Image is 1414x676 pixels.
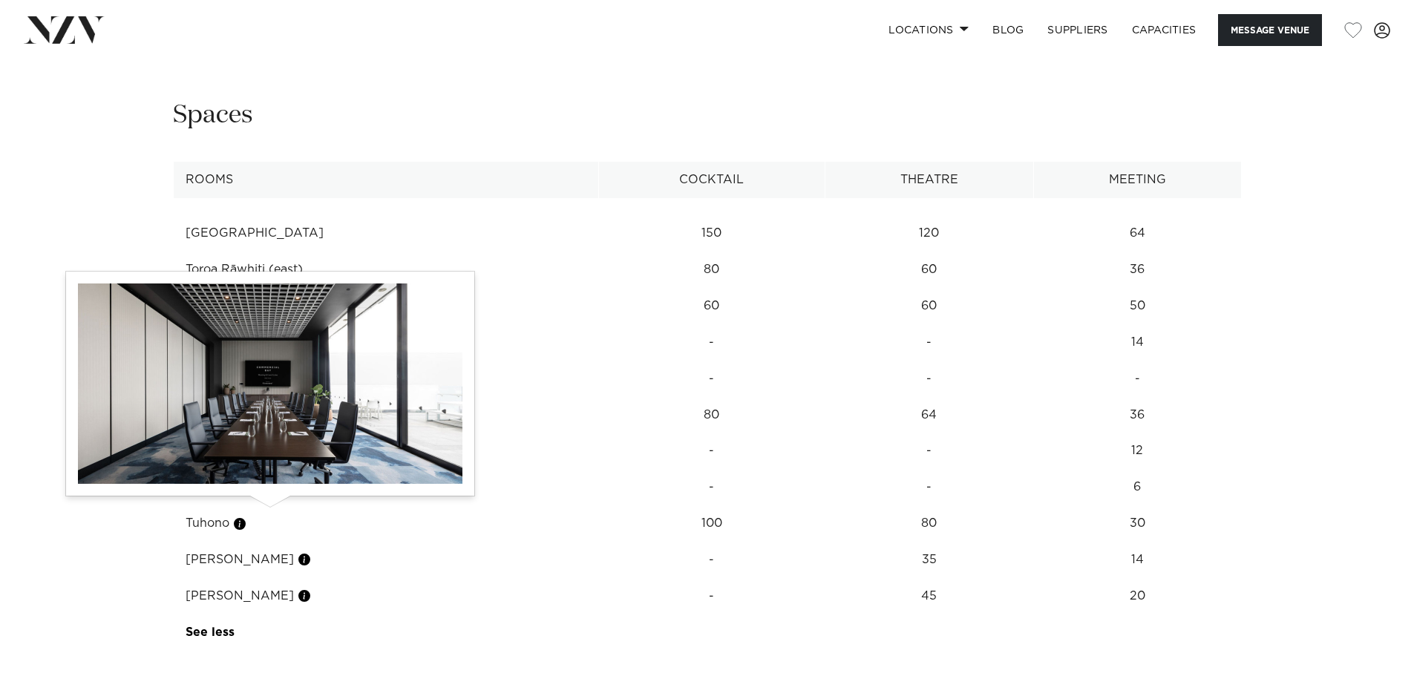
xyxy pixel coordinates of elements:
td: 36 [1034,252,1241,288]
a: BLOG [981,14,1035,46]
td: - [599,578,825,614]
td: - [825,361,1034,397]
td: Tuhono [173,505,599,542]
td: Toroa Rāwhiti (east) [173,252,599,288]
td: 80 [599,397,825,433]
td: [GEOGRAPHIC_DATA] [173,215,599,252]
th: Meeting [1034,162,1241,198]
td: 14 [1034,542,1241,578]
td: 120 [825,215,1034,252]
img: TzUUoRHuFYXFE25cSXaRzxKpOkI4E5rnmBgnZRsz.jpeg [78,283,462,484]
td: 6 [1034,469,1241,505]
td: 14 [1034,324,1241,361]
td: - [599,361,825,397]
a: Capacities [1120,14,1208,46]
a: Locations [877,14,981,46]
td: 80 [825,505,1034,542]
a: SUPPLIERS [1035,14,1119,46]
h2: Spaces [173,99,253,132]
td: 45 [825,578,1034,614]
td: 60 [825,288,1034,324]
td: - [599,542,825,578]
td: 64 [1034,215,1241,252]
button: Message Venue [1218,14,1322,46]
td: 50 [1034,288,1241,324]
td: - [825,433,1034,469]
td: 36 [1034,397,1241,433]
td: 60 [599,288,825,324]
td: 20 [1034,578,1241,614]
td: 30 [1034,505,1241,542]
td: 60 [825,252,1034,288]
td: - [825,469,1034,505]
td: 64 [825,397,1034,433]
td: - [599,469,825,505]
td: 150 [599,215,825,252]
td: [PERSON_NAME] [173,578,599,614]
td: 80 [599,252,825,288]
td: - [599,324,825,361]
td: [PERSON_NAME] [173,542,599,578]
td: 100 [599,505,825,542]
td: 12 [1034,433,1241,469]
img: nzv-logo.png [24,16,105,43]
td: - [1034,361,1241,397]
th: Cocktail [599,162,825,198]
td: 35 [825,542,1034,578]
td: - [825,324,1034,361]
th: Rooms [173,162,599,198]
td: - [599,433,825,469]
th: Theatre [825,162,1034,198]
